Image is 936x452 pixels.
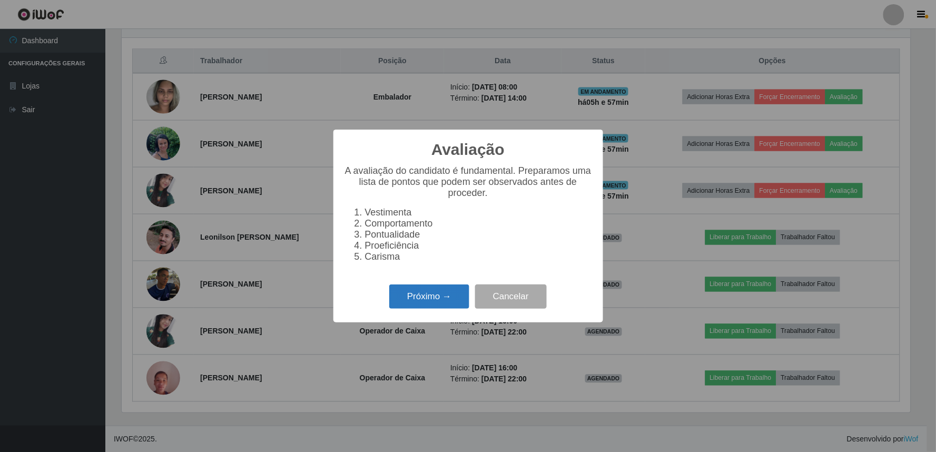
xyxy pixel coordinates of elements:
button: Próximo → [389,284,469,309]
li: Comportamento [365,218,593,229]
button: Cancelar [475,284,547,309]
h2: Avaliação [431,140,505,159]
li: Pontualidade [365,229,593,240]
p: A avaliação do candidato é fundamental. Preparamos uma lista de pontos que podem ser observados a... [344,165,593,199]
li: Proeficiência [365,240,593,251]
li: Carisma [365,251,593,262]
li: Vestimenta [365,207,593,218]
